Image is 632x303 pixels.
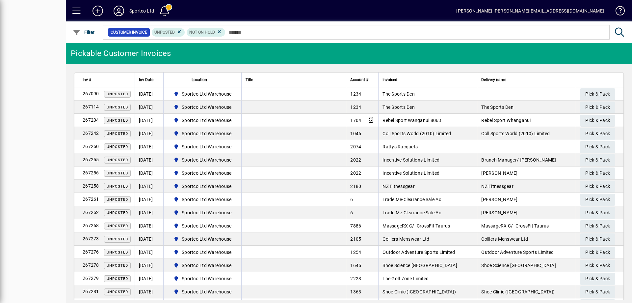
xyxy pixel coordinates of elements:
[135,114,163,127] td: [DATE]
[135,127,163,140] td: [DATE]
[350,197,353,202] span: 6
[580,102,615,113] button: Pick & Pack
[382,91,415,97] span: The Sports Den
[481,157,556,163] span: Branch Manager/ [PERSON_NAME]
[585,207,610,218] span: Pick & Pack
[83,157,99,162] span: 267255
[585,234,610,245] span: Pick & Pack
[382,118,441,123] span: Rebel Sport Wanganui 8063
[182,143,231,150] span: Sportco Ltd Warehouse
[182,196,231,203] span: Sportco Ltd Warehouse
[182,104,231,110] span: Sportco Ltd Warehouse
[350,263,361,268] span: 1645
[481,210,517,215] span: [PERSON_NAME]
[580,220,615,232] button: Pick & Pack
[350,105,361,110] span: 1234
[83,276,99,281] span: 267279
[83,236,99,241] span: 267273
[382,144,418,149] span: Rattys Racquets
[107,158,128,162] span: Unposted
[83,183,99,189] span: 267258
[135,167,163,180] td: [DATE]
[585,221,610,231] span: Pick & Pack
[382,76,473,83] div: Invoiced
[481,105,513,110] span: The Sports Den
[171,182,234,190] span: Sportco Ltd Warehouse
[182,249,231,256] span: Sportco Ltd Warehouse
[350,170,361,176] span: 2022
[135,153,163,167] td: [DATE]
[171,143,234,151] span: Sportco Ltd Warehouse
[382,76,397,83] span: Invoiced
[350,76,368,83] span: Account #
[135,259,163,272] td: [DATE]
[580,260,615,272] button: Pick & Pack
[580,194,615,206] button: Pick & Pack
[83,249,99,255] span: 267276
[350,250,361,255] span: 1254
[107,197,128,202] span: Unposted
[585,287,610,297] span: Pick & Pack
[350,131,361,136] span: 1046
[382,276,429,281] span: The Golf Zone Limited
[83,131,99,136] span: 267242
[580,233,615,245] button: Pick & Pack
[580,88,615,100] button: Pick & Pack
[171,261,234,269] span: Sportco Ltd Warehouse
[481,184,513,189] span: NZ Fitnessgear
[83,197,99,202] span: 267261
[107,224,128,228] span: Unposted
[182,288,231,295] span: Sportco Ltd Warehouse
[71,48,171,59] div: Pickable Customer Invoices
[182,183,231,190] span: Sportco Ltd Warehouse
[182,223,231,229] span: Sportco Ltd Warehouse
[585,194,610,205] span: Pick & Pack
[73,30,95,35] span: Filter
[350,223,361,228] span: 7886
[350,157,361,163] span: 2022
[192,76,207,83] span: Location
[481,76,572,83] div: Delivery name
[350,210,353,215] span: 6
[382,105,415,110] span: The Sports Den
[189,30,215,35] span: Not On Hold
[182,209,231,216] span: Sportco Ltd Warehouse
[107,263,128,268] span: Unposted
[382,170,439,176] span: Incentive Solutions Limited
[585,247,610,258] span: Pick & Pack
[382,184,415,189] span: NZ Fitnessgear
[481,223,549,228] span: MassageRX C/- CrossFit Taurus
[83,262,99,268] span: 267278
[135,87,163,101] td: [DATE]
[139,76,159,83] div: Inv Date
[382,250,455,255] span: Outdoor Adventure Sports Limited
[481,76,506,83] span: Delivery name
[182,130,231,137] span: Sportco Ltd Warehouse
[182,91,231,97] span: Sportco Ltd Warehouse
[83,117,99,123] span: 267204
[246,76,342,83] div: Title
[171,156,234,164] span: Sportco Ltd Warehouse
[171,116,234,124] span: Sportco Ltd Warehouse
[107,171,128,175] span: Unposted
[580,273,615,285] button: Pick & Pack
[382,210,441,215] span: Trade Me-Clearance Sale Ac
[107,132,128,136] span: Unposted
[107,184,128,189] span: Unposted
[382,131,451,136] span: Coll Sports World (2010) Limited
[580,181,615,193] button: Pick & Pack
[135,246,163,259] td: [DATE]
[83,144,99,149] span: 267250
[83,223,99,228] span: 267268
[350,91,361,97] span: 1234
[152,28,185,37] mat-chip: Customer Invoice Status: Unposted
[182,117,231,124] span: Sportco Ltd Warehouse
[135,219,163,232] td: [DATE]
[382,263,457,268] span: Shoe Science [GEOGRAPHIC_DATA]
[83,76,91,83] span: Inv #
[585,155,610,166] span: Pick & Pack
[580,167,615,179] button: Pick & Pack
[107,118,128,123] span: Unposted
[182,236,231,242] span: Sportco Ltd Warehouse
[168,76,238,83] div: Location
